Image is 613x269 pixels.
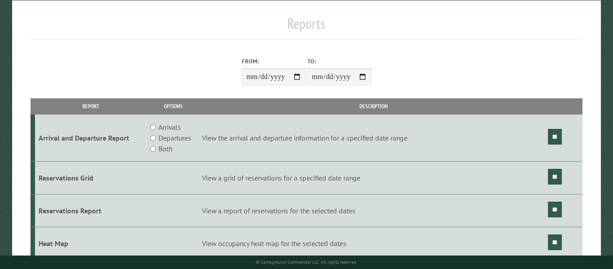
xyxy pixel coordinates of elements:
[158,143,172,154] label: Both
[35,227,146,260] td: Heat Map
[200,98,546,114] th: Description
[200,162,546,194] td: View a grid of reservations for a specified date range
[200,227,546,260] td: View occupancy heat map for the selected dates
[35,162,146,194] td: Reservations Grid
[242,57,306,66] label: From:
[35,98,146,114] th: Report
[35,194,146,227] td: Reservations Report
[31,15,582,40] h1: Reports
[307,57,371,66] label: To:
[146,98,200,114] th: Options
[35,115,146,162] td: Arrival and Departure Report
[200,194,546,227] td: View a report of reservations for the selected dates
[200,115,546,162] td: View the arrival and departure information for a specified date range
[256,259,357,265] small: © Campground Commander LLC. All rights reserved.
[158,122,181,132] label: Arrivals
[158,132,191,143] label: Departures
